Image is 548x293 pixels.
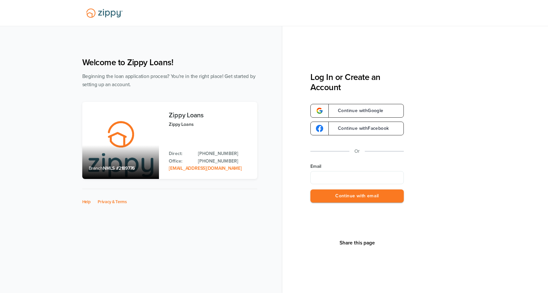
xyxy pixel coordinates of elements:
a: google-logoContinue withGoogle [310,104,404,118]
span: Continue with Google [331,108,383,113]
h3: Zippy Loans [169,112,250,119]
p: Zippy Loans [169,121,250,128]
span: Continue with Facebook [331,126,389,131]
a: google-logoContinue withFacebook [310,122,404,135]
button: Continue with email [310,189,404,203]
a: Email Address: zippyguide@zippymh.com [169,166,242,171]
p: Direct: [169,150,191,157]
span: NMLS #2189776 [103,166,135,171]
p: Or [355,147,360,155]
h1: Welcome to Zippy Loans! [82,57,257,68]
input: Email Address [310,171,404,184]
h3: Log In or Create an Account [310,72,404,92]
img: google-logo [316,107,323,114]
button: Share This Page [338,240,377,246]
a: Direct Phone: 512-975-2947 [198,150,250,157]
img: google-logo [316,125,323,132]
p: Office: [169,158,191,165]
a: Help [82,199,91,205]
label: Email [310,163,404,170]
a: Privacy & Terms [98,199,127,205]
span: Beginning the loan application process? You're in the right place! Get started by setting up an a... [82,73,256,88]
a: Office Phone: 512-975-2947 [198,158,250,165]
img: Lender Logo [82,6,127,21]
span: Branch [89,166,103,171]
